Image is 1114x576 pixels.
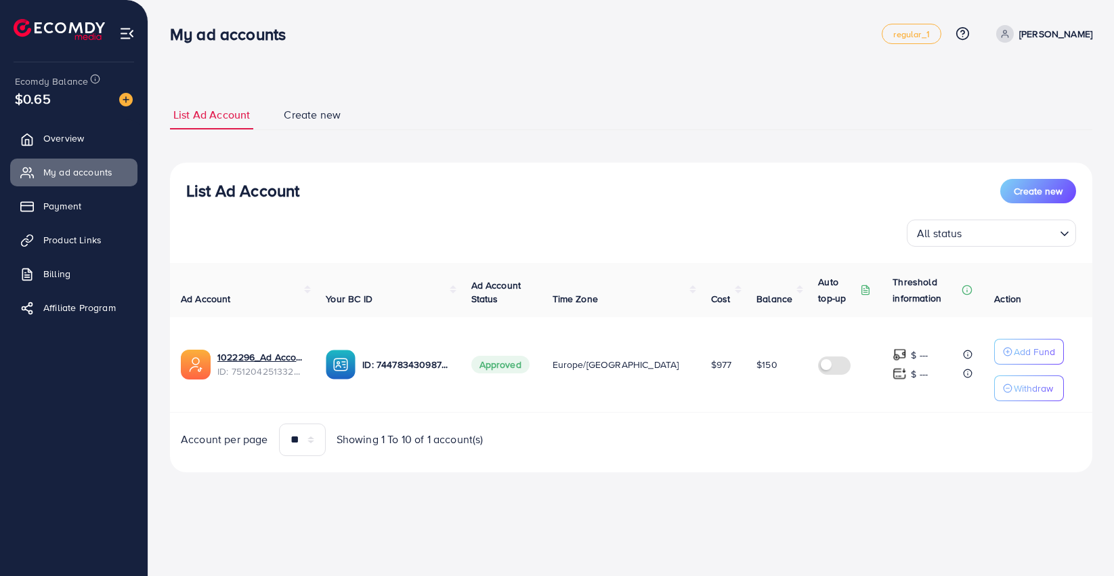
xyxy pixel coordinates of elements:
span: Billing [43,267,70,281]
span: Product Links [43,233,102,247]
span: Payment [43,199,81,213]
span: Create new [284,107,341,123]
img: ic-ads-acc.e4c84228.svg [181,350,211,379]
a: 1022296_Ad Account 1 - Ecomdy_1749033699726 [217,350,304,364]
div: Search for option [907,220,1076,247]
p: Auto top-up [818,274,857,306]
span: regular_1 [893,30,929,39]
span: Action [994,292,1021,306]
span: Cost [711,292,731,306]
span: $150 [756,358,777,371]
p: ID: 7447834309878366209 [362,356,449,373]
span: All status [914,224,965,243]
iframe: Chat [1056,515,1104,566]
span: List Ad Account [173,107,250,123]
span: Europe/[GEOGRAPHIC_DATA] [553,358,679,371]
p: [PERSON_NAME] [1019,26,1092,42]
p: $ --- [911,366,928,382]
h3: My ad accounts [170,24,297,44]
img: ic-ba-acc.ded83a64.svg [326,350,356,379]
p: Withdraw [1014,380,1053,396]
img: logo [14,19,105,40]
img: menu [119,26,135,41]
span: Overview [43,131,84,145]
a: regular_1 [882,24,941,44]
a: My ad accounts [10,159,137,186]
span: Your BC ID [326,292,372,306]
p: $ --- [911,347,928,363]
a: Product Links [10,226,137,253]
span: $977 [711,358,732,371]
span: Balance [756,292,792,306]
img: top-up amount [893,348,907,362]
a: Billing [10,260,137,287]
button: Create new [1000,179,1076,203]
span: Ecomdy Balance [15,75,88,88]
span: Account per page [181,432,268,447]
img: image [119,93,133,106]
a: Payment [10,192,137,220]
span: Time Zone [553,292,598,306]
button: Withdraw [994,375,1064,401]
span: Affiliate Program [43,301,116,314]
button: Add Fund [994,339,1064,365]
span: $0.65 [15,89,51,108]
span: My ad accounts [43,165,112,179]
span: Showing 1 To 10 of 1 account(s) [337,432,484,447]
h3: List Ad Account [186,181,299,201]
p: Threshold information [893,274,959,306]
div: <span class='underline'>1022296_Ad Account 1 - Ecomdy_1749033699726</span></br>7512042513327554561 [217,350,304,378]
span: Approved [471,356,530,373]
a: Affiliate Program [10,294,137,321]
span: Create new [1014,184,1063,198]
a: Overview [10,125,137,152]
p: Add Fund [1014,344,1055,360]
span: ID: 7512042513327554561 [217,365,304,378]
span: Ad Account Status [471,279,521,306]
span: Ad Account [181,292,231,306]
img: top-up amount [893,367,907,381]
a: [PERSON_NAME] [991,25,1092,43]
input: Search for option [966,221,1054,243]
